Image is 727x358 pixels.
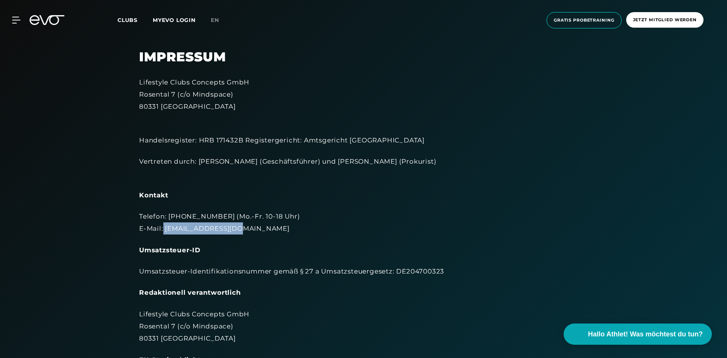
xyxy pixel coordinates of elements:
[139,308,588,345] div: Lifestyle Clubs Concepts GmbH Rosental 7 (c/o Mindspace) 80331 [GEOGRAPHIC_DATA]
[139,49,588,65] h2: Impressum
[139,265,588,277] div: Umsatzsteuer-Identifikationsnummer gemäß § 27 a Umsatzsteuergesetz: DE204700323
[139,76,588,113] div: Lifestyle Clubs Concepts GmbH Rosental 7 (c/o Mindspace) 80331 [GEOGRAPHIC_DATA]
[139,155,588,180] div: Vertreten durch: [PERSON_NAME] (Geschäftsführer) und [PERSON_NAME] (Prokurist)
[544,12,624,28] a: Gratis Probetraining
[118,17,138,23] span: Clubs
[633,17,697,23] span: Jetzt Mitglied werden
[139,191,168,199] strong: Kontakt
[139,122,588,147] div: Handelsregister: HRB 171432B Registergericht: Amtsgericht [GEOGRAPHIC_DATA]
[588,329,703,339] span: Hallo Athlet! Was möchtest du tun?
[139,289,241,296] strong: Redaktionell verantwortlich
[139,246,201,254] strong: Umsatzsteuer-ID
[153,17,196,23] a: MYEVO LOGIN
[118,16,153,23] a: Clubs
[624,12,706,28] a: Jetzt Mitglied werden
[554,17,614,23] span: Gratis Probetraining
[211,16,228,25] a: en
[211,17,219,23] span: en
[139,210,588,235] div: Telefon: [PHONE_NUMBER] (Mo.-Fr. 10-18 Uhr) E-Mail: [EMAIL_ADDRESS][DOMAIN_NAME]
[564,324,712,345] button: Hallo Athlet! Was möchtest du tun?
